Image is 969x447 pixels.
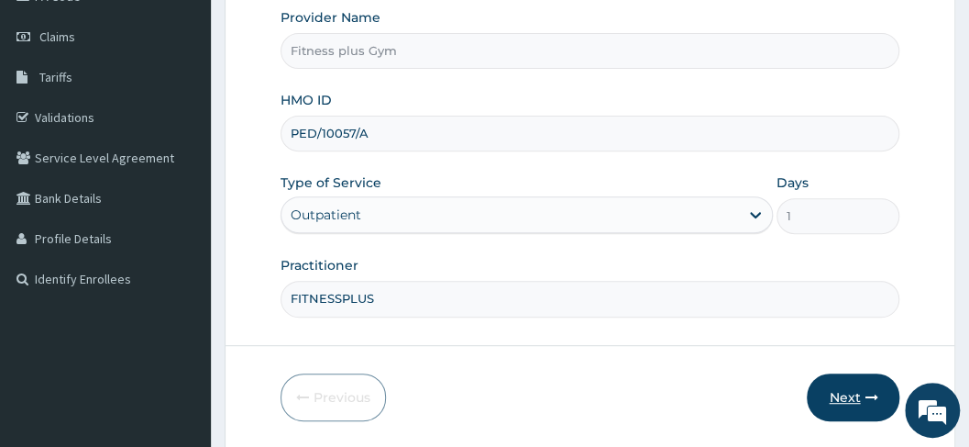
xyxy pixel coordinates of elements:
label: HMO ID [281,91,332,109]
label: Type of Service [281,173,381,192]
div: Minimize live chat window [301,9,345,53]
button: Previous [281,374,386,421]
input: Enter Name [281,281,900,317]
span: Claims [39,28,75,45]
img: d_794563401_company_1708531726252_794563401 [34,92,74,138]
span: Tariffs [39,69,72,85]
label: Practitioner [281,256,358,274]
button: Next [807,374,899,421]
input: Enter HMO ID [281,116,900,151]
span: We're online! [106,117,253,302]
label: Days [776,173,809,192]
label: Provider Name [281,8,380,27]
div: Chat with us now [95,103,308,127]
textarea: Type your message and hit 'Enter' [9,273,349,337]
